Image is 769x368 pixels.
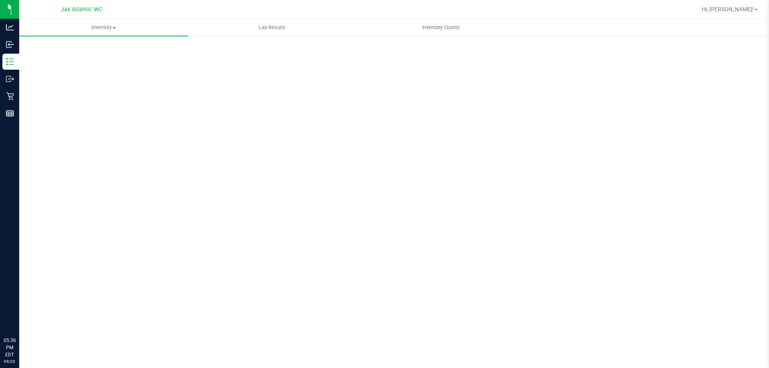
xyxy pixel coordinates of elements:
p: 05:36 PM EDT [4,337,16,358]
span: Lab Results [248,24,296,31]
inline-svg: Outbound [6,75,14,83]
a: Inventory [19,19,188,36]
inline-svg: Inbound [6,40,14,48]
span: Jax Atlantic WC [61,6,103,13]
a: Lab Results [188,19,356,36]
span: Inventory Counts [411,24,471,31]
a: Inventory Counts [356,19,525,36]
p: 09/20 [4,358,16,364]
inline-svg: Retail [6,92,14,100]
span: Inventory [19,24,188,31]
inline-svg: Reports [6,109,14,117]
inline-svg: Inventory [6,58,14,66]
inline-svg: Analytics [6,23,14,31]
span: Hi, [PERSON_NAME]! [702,6,754,12]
